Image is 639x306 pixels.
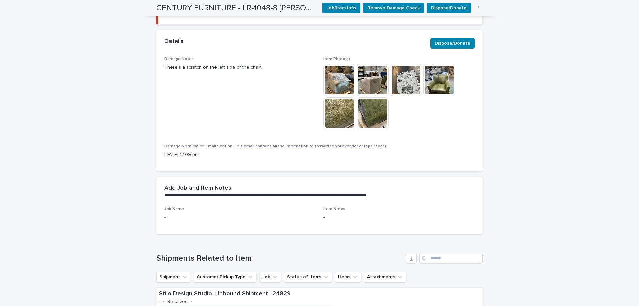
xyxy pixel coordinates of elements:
button: Customer Pickup Type [194,272,257,282]
button: Job [259,272,281,282]
span: Dispose/Donate [435,40,470,47]
p: [DATE] 12:09 pm [164,152,475,158]
button: Remove Damage Check [363,3,424,13]
span: Job Name [164,207,184,211]
p: - [159,299,160,305]
p: There’s a scratch on the left side of the chair. [164,64,316,71]
p: • [163,299,165,305]
p: - [323,214,475,221]
span: Remove Damage Check [367,5,420,11]
button: Shipment [156,272,191,282]
p: Stilo Design Studio | Inbound Shipment | 24829 [159,290,480,298]
p: - [164,214,316,221]
button: Job/Item Info [322,3,360,13]
span: Item Notes [323,207,345,211]
span: Item Photo(s) [323,57,350,61]
button: Items [335,272,361,282]
button: Attachments [364,272,406,282]
span: Job/Item Info [326,5,356,11]
button: Dispose/Donate [430,38,475,49]
h2: Add Job and Item Notes [164,185,231,192]
span: Dispose/Donate [431,5,467,11]
h2: CENTURY FURNITURE - LR-1048-8 MALEAH SWIVEL CHAIR COL | 75860 [156,3,317,13]
input: Search [419,253,483,264]
h2: Details [164,38,184,45]
p: • [190,299,192,305]
span: Damage Notes [164,57,194,61]
button: Status of Items [284,272,332,282]
span: Damage Notification Email Sent on (This email contains all the information to forward to your ven... [164,144,387,148]
h1: Shipments Related to Item [156,254,403,263]
p: Received [167,299,188,305]
button: Dispose/Donate [427,3,471,13]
